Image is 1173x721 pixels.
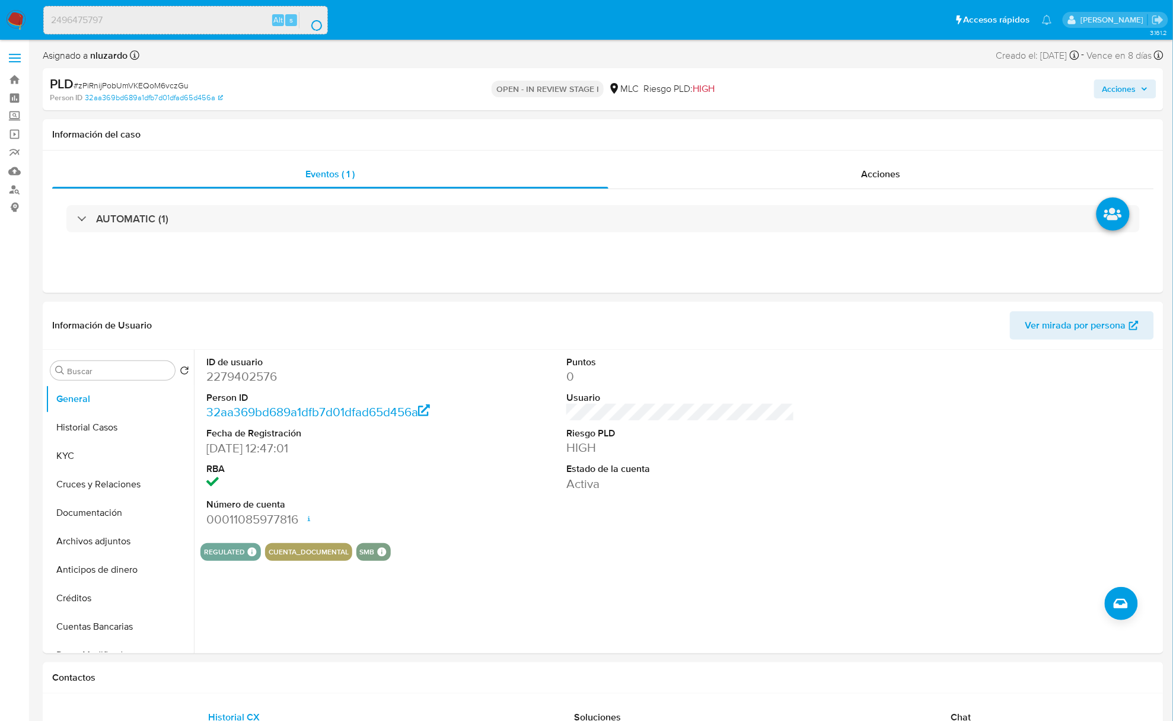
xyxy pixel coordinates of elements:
span: Riesgo PLD: [643,82,715,95]
span: HIGH [693,82,715,95]
dt: Person ID [206,391,435,404]
dt: Puntos [566,356,795,369]
button: Ver mirada por persona [1010,311,1154,340]
h3: AUTOMATIC (1) [96,212,168,225]
button: Acciones [1094,79,1156,98]
button: Volver al orden por defecto [180,366,189,379]
dt: Riesgo PLD [566,427,795,440]
button: search-icon [299,12,323,28]
span: Ver mirada por persona [1025,311,1126,340]
a: Salir [1152,14,1164,26]
dt: Estado de la cuenta [566,462,795,476]
button: Historial Casos [46,413,194,442]
h1: Información del caso [52,129,1154,141]
input: Buscar usuario o caso... [44,12,327,28]
button: Cuentas Bancarias [46,612,194,641]
p: nicolas.luzardo@mercadolibre.com [1080,14,1147,25]
a: 32aa369bd689a1dfb7d01dfad65d456a [206,403,431,420]
button: Créditos [46,584,194,612]
span: Acciones [1102,79,1136,98]
div: AUTOMATIC (1) [66,205,1140,232]
p: OPEN - IN REVIEW STAGE I [492,81,604,97]
a: 32aa369bd689a1dfb7d01dfad65d456a [85,92,223,103]
div: Creado el: [DATE] [996,47,1079,63]
dd: [DATE] 12:47:01 [206,440,435,457]
b: nluzardo [88,49,128,62]
span: s [289,14,293,25]
span: # zPiRnijPobUmVKEQoM6vczGu [74,79,189,91]
span: Acciones [862,167,901,181]
dt: Fecha de Registración [206,427,435,440]
span: - [1082,47,1085,63]
dd: 0 [566,368,795,385]
button: Cruces y Relaciones [46,470,194,499]
h1: Información de Usuario [52,320,152,331]
span: Alt [273,14,283,25]
button: General [46,385,194,413]
dd: 2279402576 [206,368,435,385]
button: Buscar [55,366,65,375]
button: Archivos adjuntos [46,527,194,556]
dt: ID de usuario [206,356,435,369]
dd: Activa [566,476,795,492]
dt: RBA [206,462,435,476]
span: Asignado a [43,49,128,62]
button: Anticipos de dinero [46,556,194,584]
h1: Contactos [52,672,1154,684]
div: MLC [608,82,639,95]
a: Notificaciones [1042,15,1052,25]
span: Vence en 8 días [1087,49,1152,62]
dt: Número de cuenta [206,498,435,511]
button: Documentación [46,499,194,527]
button: KYC [46,442,194,470]
dd: 00011085977816 [206,511,435,528]
dd: HIGH [566,439,795,456]
span: Accesos rápidos [964,14,1030,26]
dt: Usuario [566,391,795,404]
b: PLD [50,74,74,93]
button: Datos Modificados [46,641,194,669]
input: Buscar [67,366,170,377]
span: Eventos ( 1 ) [305,167,355,181]
b: Person ID [50,92,82,103]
